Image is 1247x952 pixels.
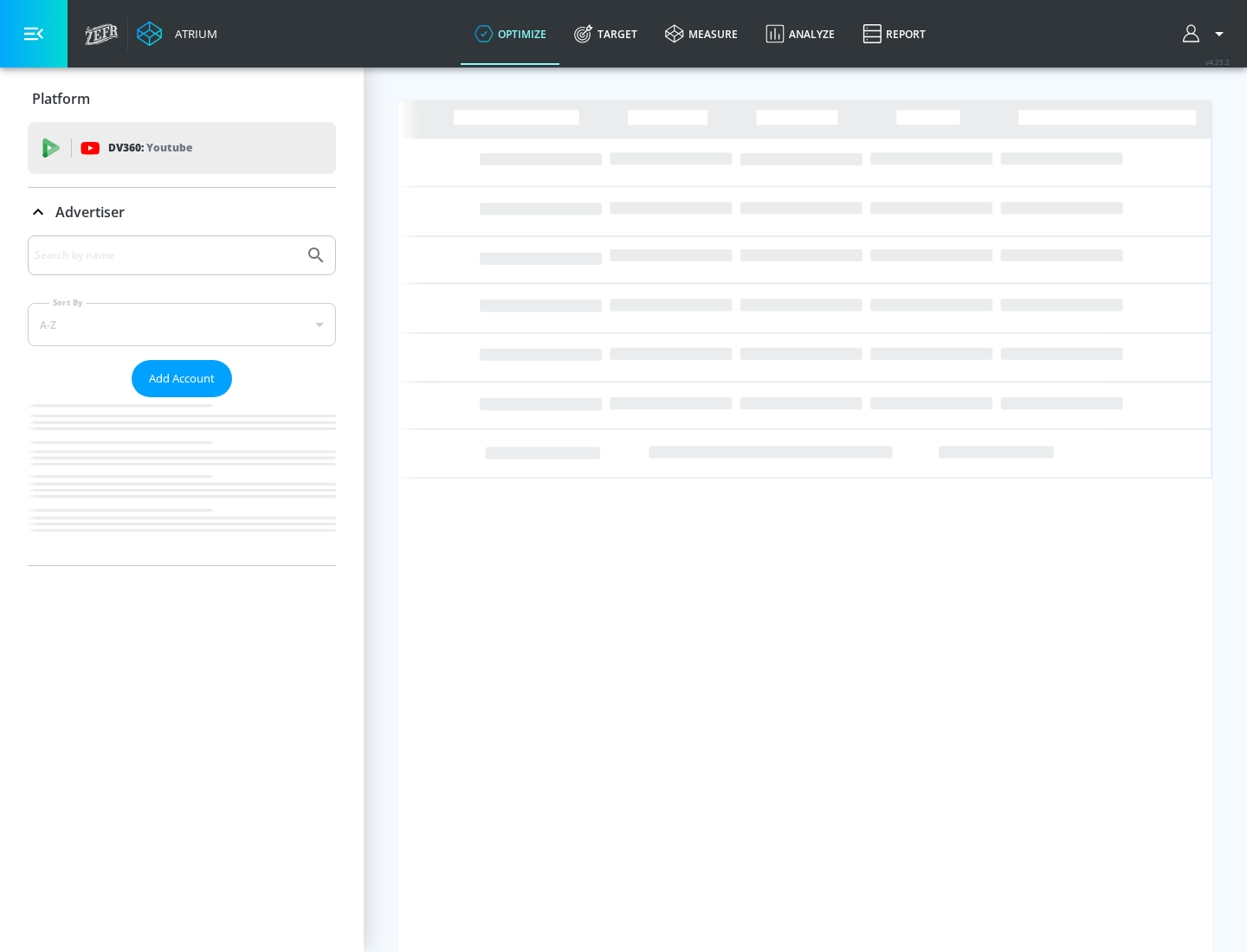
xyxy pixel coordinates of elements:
div: Advertiser [28,235,336,565]
a: measure [651,3,752,65]
div: DV360: Youtube [28,122,336,174]
div: A-Z [28,303,336,346]
a: optimize [461,3,560,65]
div: Atrium [168,26,217,42]
a: Atrium [137,21,217,47]
input: Search by name [35,244,297,267]
a: Target [560,3,651,65]
p: Platform [32,89,90,108]
p: DV360: [108,138,192,158]
span: Add Account [149,369,215,389]
p: Youtube [146,138,192,157]
label: Sort By [49,297,87,308]
div: Advertiser [28,188,336,236]
a: Report [849,3,940,65]
span: v 4.25.2 [1205,57,1230,67]
a: Analyze [752,3,849,65]
p: Advertiser [55,203,125,222]
button: Add Account [132,360,232,397]
nav: list of Advertiser [28,397,336,565]
div: Platform [28,74,336,123]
